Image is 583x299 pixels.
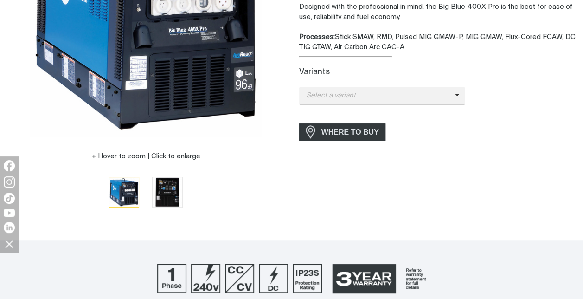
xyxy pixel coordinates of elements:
[86,151,206,162] button: Hover to zoom | Click to enlarge
[4,193,15,204] img: TikTok
[299,2,576,23] p: Designed with the professional in mind, the Big Blue 400X Pro is the best for ease of use, reliab...
[299,33,335,40] strong: Processes:
[4,160,15,171] img: Facebook
[299,91,455,101] span: Select a variant
[1,236,17,252] img: hide socials
[225,264,254,293] img: CC/CV
[259,264,288,293] img: DC
[299,68,330,76] label: Variants
[299,32,576,53] div: Stick SMAW, RMD, Pulsed MIG GMAW-P, MIG GMAW, Flux-Cored FCAW, DC TIG GTAW, Air Carbon Arc CAC-A
[299,123,386,141] a: WHERE TO BUY
[109,177,139,208] button: Go to slide 1
[4,222,15,233] img: LinkedIn
[109,177,139,207] img: Big Blue 400X Pro with ArcReach
[157,264,186,293] img: One Phase
[153,177,182,207] img: Big Blue 400X Pro with ArcReach
[293,264,322,293] img: IP23S Protection Rating
[4,176,15,188] img: Instagram
[315,125,385,140] span: WHERE TO BUY
[152,177,183,208] button: Go to slide 2
[191,264,220,293] img: 240V
[327,261,426,296] img: 3 Year Warranty
[4,209,15,217] img: YouTube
